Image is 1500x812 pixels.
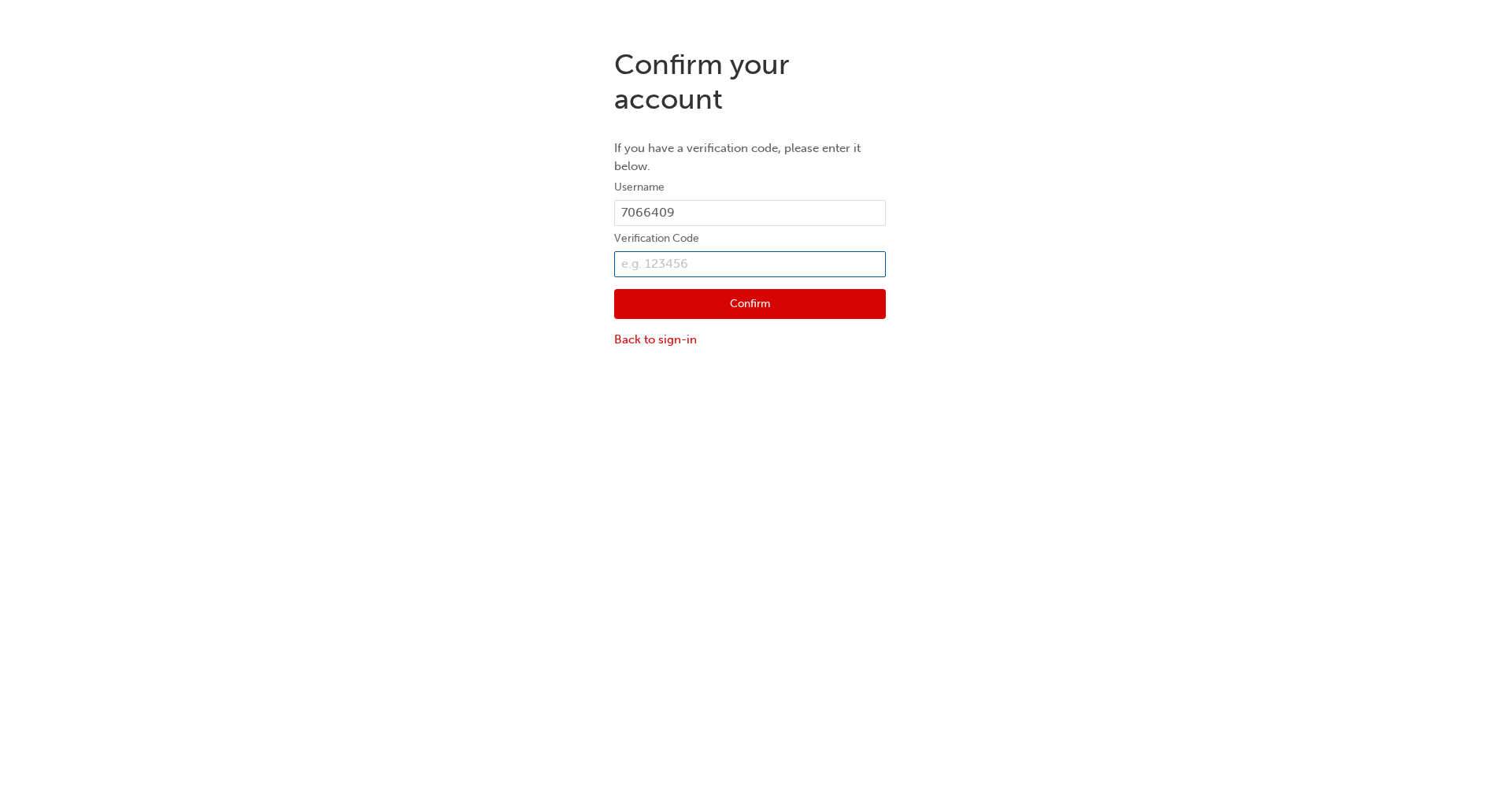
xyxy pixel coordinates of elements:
label: Verification Code [614,229,886,248]
input: Username [614,200,886,227]
h1: Confirm your account [614,47,886,116]
input: e.g. 123456 [614,251,886,278]
label: Username [614,178,886,197]
a: Back to sign-in [614,331,886,349]
p: If you have a verification code, please enter it below. [614,139,886,175]
button: Confirm [614,289,886,319]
